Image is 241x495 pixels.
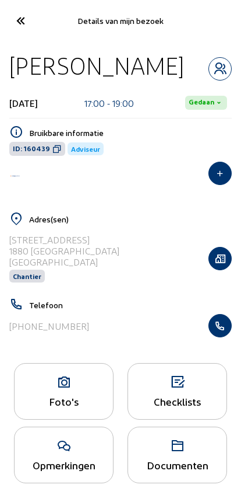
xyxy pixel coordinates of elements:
div: Checklists [128,395,226,407]
div: [DATE] [9,97,38,109]
span: ID: 160439 [13,144,50,154]
h5: Telefoon [29,300,232,310]
h5: Bruikbare informatie [29,128,232,138]
span: Chantier [13,272,41,280]
div: Details van mijn bezoek [40,16,201,26]
img: Energy Protect Ramen & Deuren [9,175,21,177]
div: 17:00 - 19:00 [84,97,134,109]
span: Gedaan [189,98,214,107]
div: [PHONE_NUMBER] [9,320,89,332]
div: Foto's [15,395,113,407]
div: 1880 [GEOGRAPHIC_DATA] [9,245,119,256]
span: Adviseur [71,145,100,153]
div: [GEOGRAPHIC_DATA] [9,256,119,267]
h5: Adres(sen) [29,214,232,224]
div: [PERSON_NAME] [9,51,184,81]
div: [STREET_ADDRESS] [9,234,119,245]
div: Documenten [128,459,226,471]
div: Opmerkingen [15,459,113,471]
